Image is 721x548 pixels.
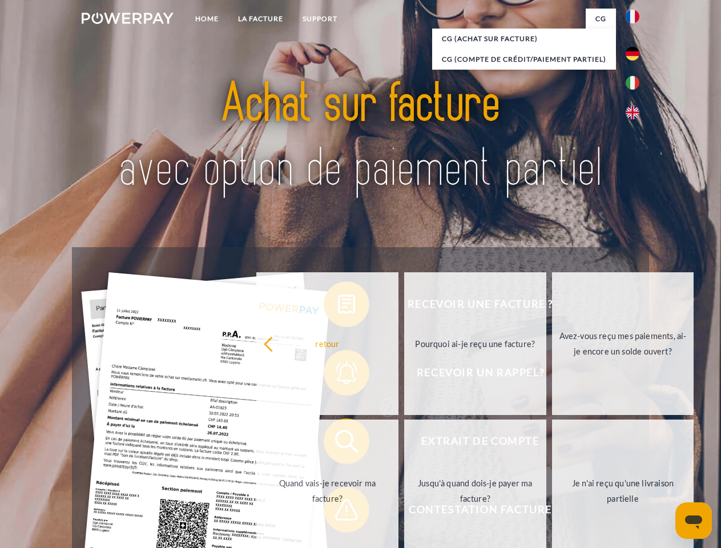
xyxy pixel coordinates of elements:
[675,502,712,539] iframe: Bouton de lancement de la fenêtre de messagerie
[626,47,639,61] img: de
[432,49,616,70] a: CG (Compte de crédit/paiement partiel)
[626,10,639,23] img: fr
[82,13,174,24] img: logo-powerpay-white.svg
[263,476,392,506] div: Quand vais-je recevoir ma facture?
[411,476,539,506] div: Jusqu'à quand dois-je payer ma facture?
[186,9,228,29] a: Home
[432,29,616,49] a: CG (achat sur facture)
[411,336,539,351] div: Pourquoi ai-je reçu une facture?
[559,476,687,506] div: Je n'ai reçu qu'une livraison partielle
[263,336,392,351] div: retour
[559,328,687,359] div: Avez-vous reçu mes paiements, ai-je encore un solde ouvert?
[109,55,612,219] img: title-powerpay_fr.svg
[626,106,639,119] img: en
[552,272,694,415] a: Avez-vous reçu mes paiements, ai-je encore un solde ouvert?
[626,76,639,90] img: it
[293,9,347,29] a: Support
[586,9,616,29] a: CG
[228,9,293,29] a: LA FACTURE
